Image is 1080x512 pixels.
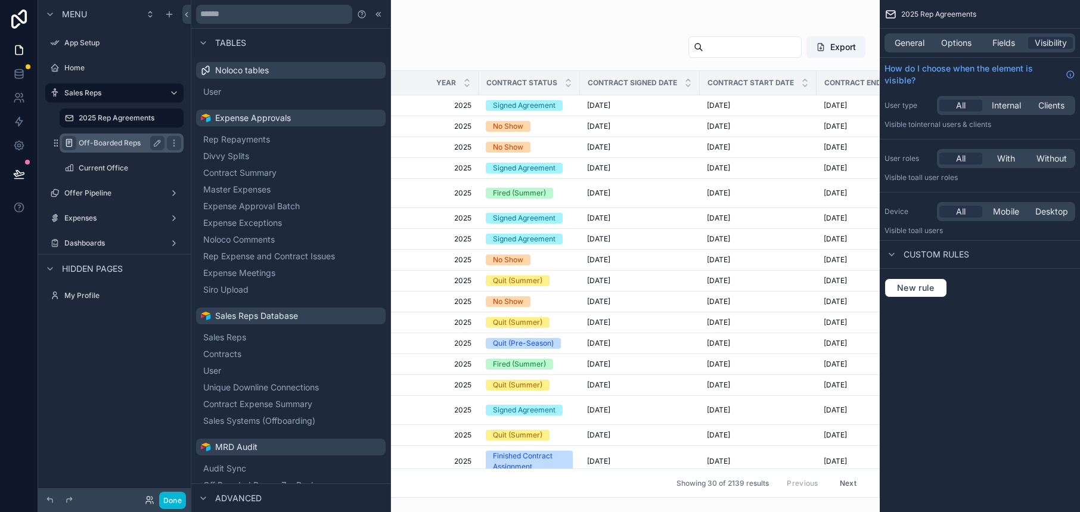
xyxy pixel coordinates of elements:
[885,173,1075,182] p: Visible to
[60,108,184,128] a: 2025 Rep Agreements
[203,381,319,393] span: Unique Downline Connections
[201,148,381,165] button: Divvy Splits
[215,64,269,76] span: Noloco tables
[203,200,300,212] span: Expense Approval Batch
[45,58,184,77] a: Home
[203,234,275,246] span: Noloco Comments
[201,181,381,198] button: Master Expenses
[203,415,315,427] span: Sales Systems (Offboarding)
[992,37,1015,49] span: Fields
[201,198,381,215] button: Expense Approval Batch
[892,283,939,293] span: New rule
[79,163,181,173] label: Current Office
[915,173,958,182] span: All user roles
[45,184,184,203] a: Offer Pipeline
[79,138,160,148] label: Off-Boarded Reps
[62,263,123,275] span: Hidden pages
[203,217,282,229] span: Expense Exceptions
[201,83,381,100] button: User
[215,37,246,49] span: Tables
[885,101,932,110] label: User type
[203,398,312,410] span: Contract Expense Summary
[203,134,270,145] span: Rep Repayments
[676,479,769,488] span: Showing 30 of 2139 results
[1035,206,1068,218] span: Desktop
[201,215,381,231] button: Expense Exceptions
[201,311,210,321] img: Airtable Logo
[203,250,335,262] span: Rep Expense and Contract Issues
[201,346,381,362] button: Contracts
[885,63,1075,86] a: How do I choose when the element is visible?
[64,238,165,248] label: Dashboards
[203,150,249,162] span: Divvy Splits
[64,38,181,48] label: App Setup
[64,291,181,300] label: My Profile
[885,207,932,216] label: Device
[201,231,381,248] button: Noloco Comments
[486,78,557,88] span: Contract Status
[201,412,381,429] button: Sales Systems (Offboarding)
[885,63,1061,86] span: How do I choose when the element is visible?
[60,134,184,153] a: Off-Boarded Reps
[201,281,381,298] button: Siro Upload
[201,265,381,281] button: Expense Meetings
[885,120,1075,129] p: Visible to
[62,8,87,20] span: Menu
[203,267,275,279] span: Expense Meetings
[941,37,972,49] span: Options
[904,249,969,260] span: Custom rules
[159,492,186,509] button: Done
[79,113,176,123] label: 2025 Rep Agreements
[201,248,381,265] button: Rep Expense and Contract Issues
[201,442,210,452] img: Airtable Logo
[885,154,932,163] label: User roles
[201,329,381,346] button: Sales Reps
[956,100,966,111] span: All
[201,131,381,148] button: Rep Repayments
[45,33,184,52] a: App Setup
[824,78,902,88] span: Contract End Date
[45,209,184,228] a: Expenses
[203,331,246,343] span: Sales Reps
[64,88,160,98] label: Sales Reps
[201,460,381,477] button: Audit Sync
[831,474,865,492] button: Next
[885,278,947,297] button: New rule
[201,165,381,181] button: Contract Summary
[45,286,184,305] a: My Profile
[895,37,924,49] span: General
[215,112,291,124] span: Expense Approvals
[915,226,943,235] span: all users
[215,441,257,453] span: MRD Audit
[993,206,1019,218] span: Mobile
[1035,37,1067,49] span: Visibility
[203,86,221,98] span: User
[45,83,184,103] a: Sales Reps
[915,120,991,129] span: Internal users & clients
[64,213,165,223] label: Expenses
[203,365,221,377] span: User
[203,348,241,360] span: Contracts
[201,379,381,396] button: Unique Downline Connections
[707,78,794,88] span: Contract Start Date
[1036,153,1067,165] span: Without
[215,310,298,322] span: Sales Reps Database
[60,159,184,178] a: Current Office
[64,63,181,73] label: Home
[203,184,271,196] span: Master Expenses
[45,234,184,253] a: Dashboards
[436,78,456,88] span: Year
[203,284,249,296] span: Siro Upload
[203,167,277,179] span: Contract Summary
[201,477,381,494] button: Off Boarded Reps - ZenDesk
[588,78,677,88] span: Contract Signed Date
[201,113,210,123] img: Airtable Logo
[992,100,1021,111] span: Internal
[201,396,381,412] button: Contract Expense Summary
[203,479,316,491] span: Off Boarded Reps - ZenDesk
[64,188,165,198] label: Offer Pipeline
[956,153,966,165] span: All
[956,206,966,218] span: All
[201,362,381,379] button: User
[215,492,262,504] span: Advanced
